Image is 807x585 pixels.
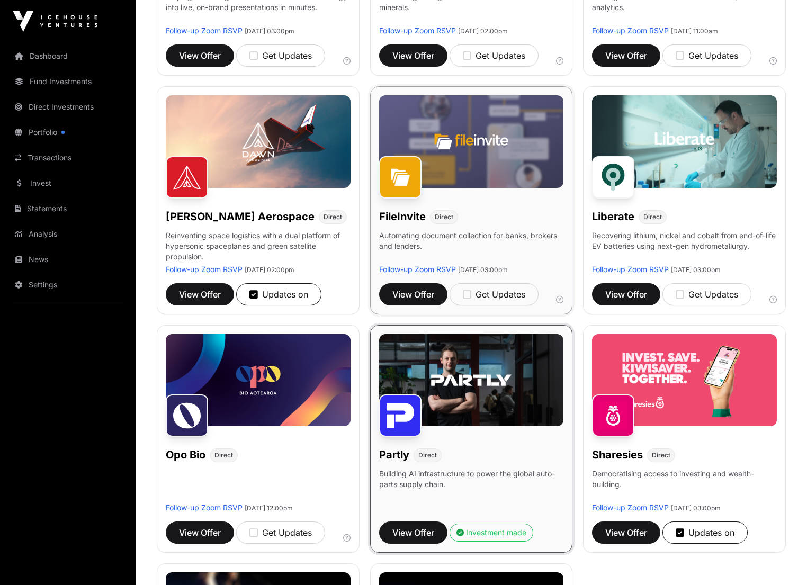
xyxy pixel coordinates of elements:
[166,156,208,199] img: Dawn Aerospace
[8,222,127,246] a: Analysis
[236,283,321,305] button: Updates on
[245,27,294,35] span: [DATE] 03:00pm
[676,49,738,62] div: Get Updates
[662,283,751,305] button: Get Updates
[450,524,533,542] button: Investment made
[392,49,434,62] span: View Offer
[8,248,127,271] a: News
[379,209,426,224] h1: FileInvite
[458,266,508,274] span: [DATE] 03:00pm
[463,49,525,62] div: Get Updates
[214,451,233,460] span: Direct
[592,26,669,35] a: Follow-up Zoom RSVP
[379,26,456,35] a: Follow-up Zoom RSVP
[450,283,539,305] button: Get Updates
[166,394,208,437] img: Opo Bio
[592,265,669,274] a: Follow-up Zoom RSVP
[166,95,351,187] img: Dawn-Banner.jpg
[662,44,751,67] button: Get Updates
[592,44,660,67] button: View Offer
[463,288,525,301] div: Get Updates
[662,521,748,544] button: Updates on
[379,95,564,187] img: File-Invite-Banner.jpg
[754,534,807,585] iframe: Chat Widget
[249,526,312,539] div: Get Updates
[592,209,634,224] h1: Liberate
[379,44,447,67] button: View Offer
[592,521,660,544] button: View Offer
[8,273,127,296] a: Settings
[8,95,127,119] a: Direct Investments
[450,44,539,67] button: Get Updates
[379,469,564,502] p: Building AI infrastructure to power the global auto-parts supply chain.
[652,451,670,460] span: Direct
[418,451,437,460] span: Direct
[605,288,647,301] span: View Offer
[236,44,325,67] button: Get Updates
[245,266,294,274] span: [DATE] 02:00pm
[592,283,660,305] button: View Offer
[592,230,777,264] p: Recovering lithium, nickel and cobalt from end-of-life EV batteries using next-gen hydrometallurgy.
[592,503,669,512] a: Follow-up Zoom RSVP
[166,334,351,426] img: Opo-Bio-Banner.jpg
[179,526,221,539] span: View Offer
[8,146,127,169] a: Transactions
[379,394,422,437] img: Partly
[458,27,508,35] span: [DATE] 02:00pm
[166,44,234,67] button: View Offer
[605,49,647,62] span: View Offer
[166,26,243,35] a: Follow-up Zoom RSVP
[379,265,456,274] a: Follow-up Zoom RSVP
[379,230,564,264] p: Automating document collection for banks, brokers and lenders.
[249,49,312,62] div: Get Updates
[671,266,721,274] span: [DATE] 03:00pm
[592,156,634,199] img: Liberate
[676,288,738,301] div: Get Updates
[392,288,434,301] span: View Offer
[166,209,315,224] h1: [PERSON_NAME] Aerospace
[592,469,777,502] p: Democratising access to investing and wealth-building.
[8,121,127,144] a: Portfolio
[592,95,777,187] img: Liberate-Banner.jpg
[676,526,734,539] div: Updates on
[8,44,127,68] a: Dashboard
[671,504,721,512] span: [DATE] 03:00pm
[435,213,453,221] span: Direct
[166,521,234,544] button: View Offer
[166,283,234,305] button: View Offer
[179,49,221,62] span: View Offer
[166,447,205,462] h1: Opo Bio
[236,521,325,544] button: Get Updates
[456,527,526,538] div: Investment made
[643,213,662,221] span: Direct
[179,288,221,301] span: View Offer
[392,526,434,539] span: View Offer
[245,504,293,512] span: [DATE] 12:00pm
[379,283,447,305] button: View Offer
[324,213,342,221] span: Direct
[671,27,718,35] span: [DATE] 11:00am
[592,334,777,426] img: Sharesies-Banner.jpg
[379,334,564,426] img: Partly-Banner.jpg
[8,70,127,93] a: Fund Investments
[249,288,308,301] div: Updates on
[592,394,634,437] img: Sharesies
[166,265,243,274] a: Follow-up Zoom RSVP
[379,521,447,544] button: View Offer
[166,230,351,264] p: Reinventing space logistics with a dual platform of hypersonic spaceplanes and green satellite pr...
[605,526,647,539] span: View Offer
[592,447,643,462] h1: Sharesies
[13,11,97,32] img: Icehouse Ventures Logo
[166,503,243,512] a: Follow-up Zoom RSVP
[379,447,409,462] h1: Partly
